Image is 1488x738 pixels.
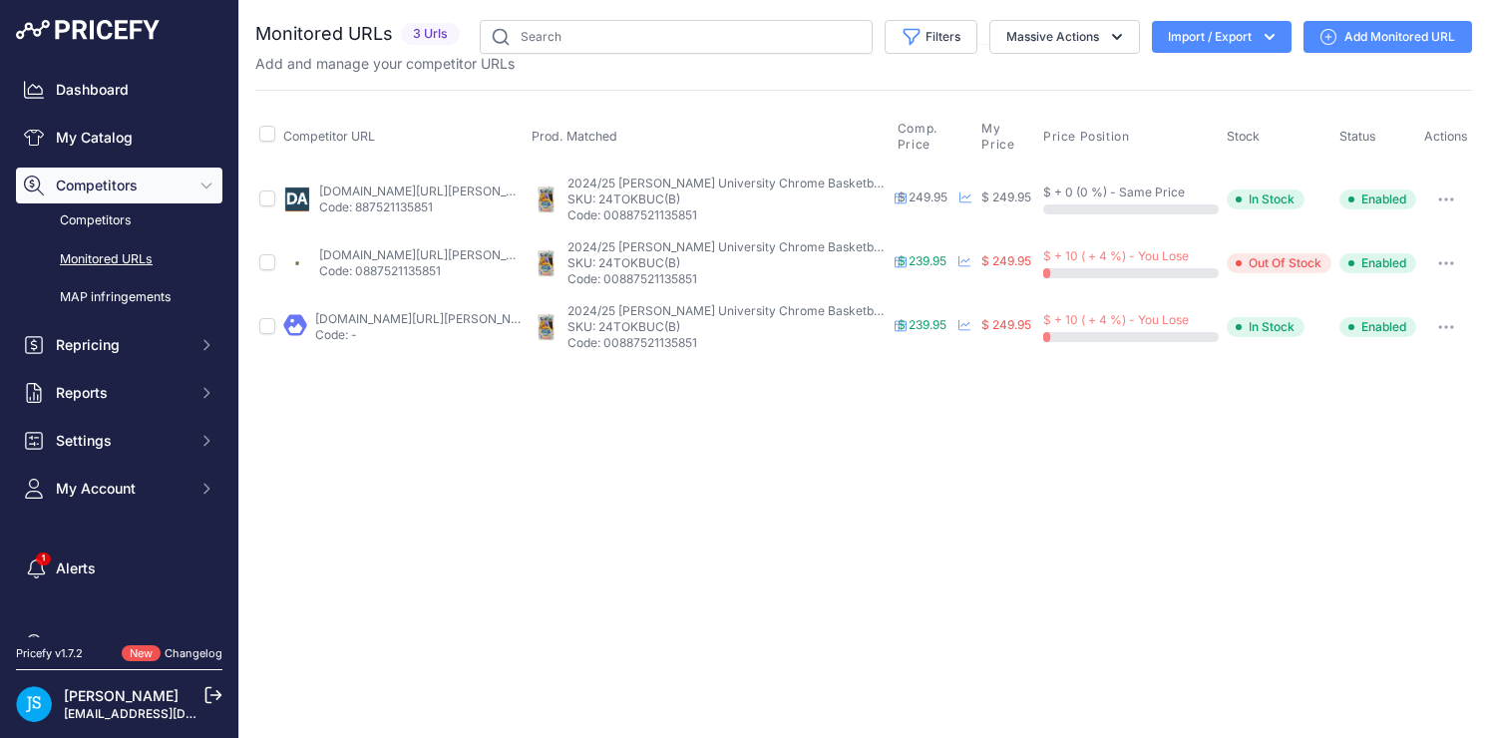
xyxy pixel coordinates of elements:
[567,255,887,271] p: SKU: 24TOKBUC(B)
[319,247,545,262] a: [DOMAIN_NAME][URL][PERSON_NAME]
[981,121,1035,153] button: My Price
[56,383,186,403] span: Reports
[319,184,545,198] a: [DOMAIN_NAME][URL][PERSON_NAME]
[16,203,222,238] a: Competitors
[1424,129,1468,144] span: Actions
[898,317,946,332] span: $ 239.95
[16,168,222,203] button: Competitors
[56,176,186,195] span: Competitors
[16,72,222,662] nav: Sidebar
[981,121,1031,153] span: My Price
[16,471,222,507] button: My Account
[1227,253,1331,273] span: Out Of Stock
[1339,129,1376,144] span: Status
[981,317,1031,332] span: $ 249.95
[16,626,222,662] a: Suggest a feature
[1043,312,1189,327] span: $ + 10 ( + 4 %) - You Lose
[1043,248,1189,263] span: $ + 10 ( + 4 %) - You Lose
[1152,21,1292,53] button: Import / Export
[255,54,515,74] p: Add and manage your competitor URLs
[16,375,222,411] button: Reports
[122,645,161,662] span: New
[315,311,541,326] a: [DOMAIN_NAME][URL][PERSON_NAME]
[56,335,186,355] span: Repricing
[56,431,186,451] span: Settings
[1339,317,1416,337] span: Enabled
[16,120,222,156] a: My Catalog
[898,189,947,204] span: $ 249.95
[1339,253,1416,273] span: Enabled
[1227,189,1304,209] span: In Stock
[981,253,1031,268] span: $ 249.95
[898,121,969,153] span: Comp. Price
[1339,189,1416,209] span: Enabled
[16,242,222,277] a: Monitored URLs
[567,207,887,223] p: Code: 00887521135851
[16,280,222,315] a: MAP infringements
[16,327,222,363] button: Repricing
[567,239,951,254] span: 2024/25 [PERSON_NAME] University Chrome Basketball Hobby Box
[1043,129,1129,145] span: Price Position
[255,20,393,48] h2: Monitored URLs
[567,176,951,190] span: 2024/25 [PERSON_NAME] University Chrome Basketball Hobby Box
[1227,317,1304,337] span: In Stock
[480,20,873,54] input: Search
[64,687,179,704] a: [PERSON_NAME]
[567,191,887,207] p: SKU: 24TOKBUC(B)
[283,129,375,144] span: Competitor URL
[16,551,222,586] a: Alerts
[898,253,946,268] span: $ 239.95
[981,189,1031,204] span: $ 249.95
[989,20,1140,54] button: Massive Actions
[16,423,222,459] button: Settings
[16,20,160,40] img: Pricefy Logo
[898,121,973,153] button: Comp. Price
[64,706,272,721] a: [EMAIL_ADDRESS][DOMAIN_NAME]
[319,263,524,279] p: Code: 0887521135851
[1227,129,1260,144] span: Stock
[885,20,977,54] button: Filters
[567,335,887,351] p: Code: 00887521135851
[315,327,523,343] p: Code: -
[16,72,222,108] a: Dashboard
[532,129,617,144] span: Prod. Matched
[567,303,951,318] span: 2024/25 [PERSON_NAME] University Chrome Basketball Hobby Box
[567,271,887,287] p: Code: 00887521135851
[165,646,222,660] a: Changelog
[56,479,186,499] span: My Account
[1303,21,1472,53] a: Add Monitored URL
[319,199,524,215] p: Code: 887521135851
[1043,184,1185,199] span: $ + 0 (0 %) - Same Price
[567,319,887,335] p: SKU: 24TOKBUC(B)
[16,645,83,662] div: Pricefy v1.7.2
[401,23,460,46] span: 3 Urls
[1043,129,1133,145] button: Price Position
